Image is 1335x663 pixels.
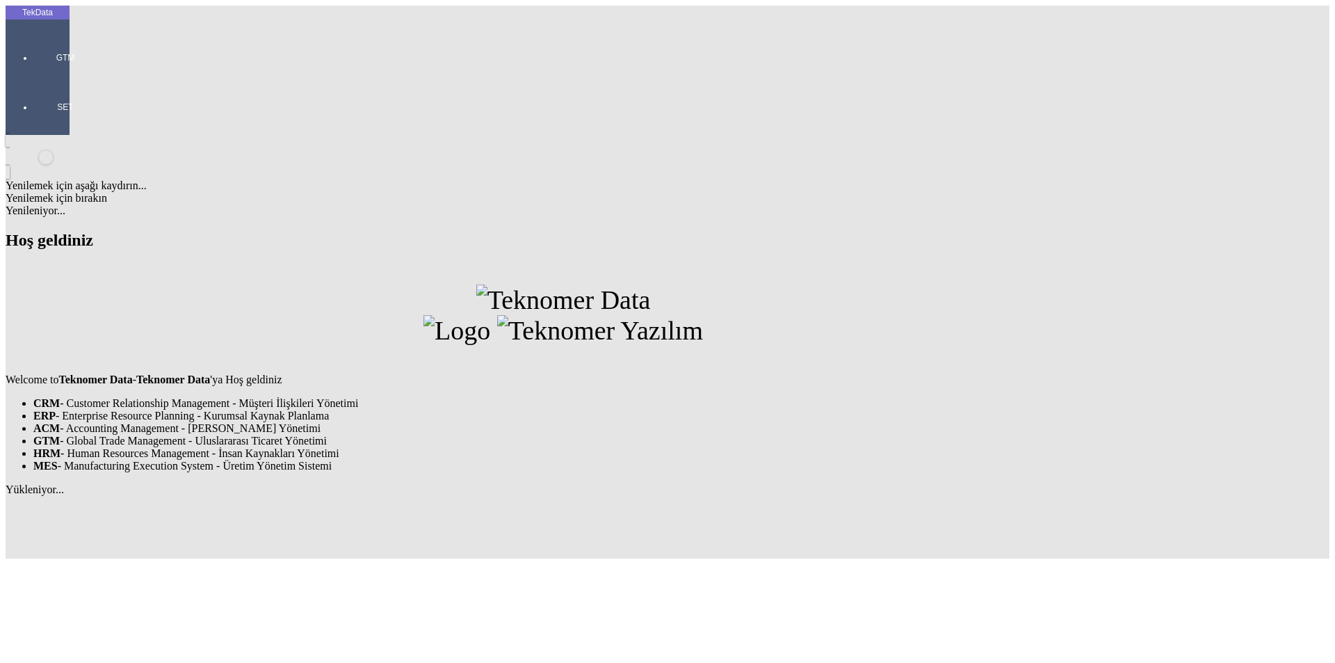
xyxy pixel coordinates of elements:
[6,374,1121,386] p: Welcome to - 'ya Hoş geldiniz
[6,179,1121,192] div: Yenilemek için aşağı kaydırın...
[33,410,1121,422] li: - Enterprise Resource Planning - Kurumsal Kaynak Planlama
[33,422,1121,435] li: - Accounting Management - [PERSON_NAME] Yönetimi
[136,374,210,385] strong: Teknomer Data
[33,435,1121,447] li: - Global Trade Management - Uluslararası Ticaret Yönetimi
[476,285,651,315] img: Teknomer Data
[6,192,1121,205] div: Yenilemek için bırakın
[58,374,132,385] strong: Teknomer Data
[33,410,56,422] strong: ERP
[6,484,1121,496] div: Yükleniyor...
[33,397,1121,410] li: - Customer Relationship Management - Müşteri İlişkileri Yönetimi
[44,52,86,63] span: GTM
[33,435,60,447] strong: GTM
[6,205,1121,217] div: Yenileniyor...
[6,7,70,18] div: TekData
[33,422,60,434] strong: ACM
[497,315,703,346] img: Teknomer Yazılım
[33,460,58,472] strong: MES
[33,447,60,459] strong: HRM
[33,460,1121,472] li: - Manufacturing Execution System - Üretim Yönetim Sistemi
[33,397,60,409] strong: CRM
[6,231,1121,250] h2: Hoş geldiniz
[44,102,86,113] span: SET
[33,447,1121,460] li: - Human Resources Management - İnsan Kaynakları Yönetimi
[423,315,490,346] img: Logo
